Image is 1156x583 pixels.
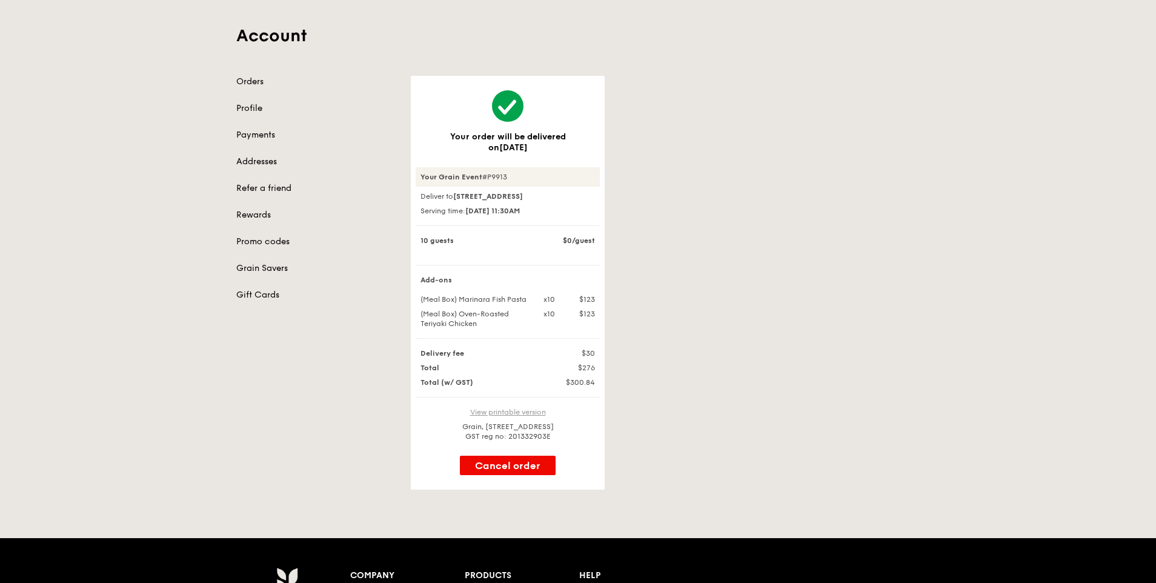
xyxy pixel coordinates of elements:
[420,349,464,358] strong: Delivery fee
[539,378,602,387] div: $300.84
[236,76,396,88] a: Orders
[413,236,539,245] div: 10 guests
[236,262,396,275] a: Grain Savers
[460,456,556,475] button: Cancel order
[236,236,396,248] a: Promo codes
[236,129,396,141] a: Payments
[236,182,396,195] a: Refer a friend
[416,206,600,216] div: Serving time:
[236,289,396,301] a: Gift Cards
[413,309,539,328] div: (Meal Box) Oven-Roasted Teriyaki Chicken
[413,295,539,304] div: (Meal Box) Marinara Fish Pasta
[499,142,528,153] span: [DATE]
[416,167,600,187] div: #P9913
[236,25,920,47] h1: Account
[236,102,396,115] a: Profile
[453,192,523,201] strong: [STREET_ADDRESS]
[465,207,520,215] strong: [DATE] 11:30AM
[539,295,555,304] div: x10
[420,378,473,387] strong: Total (w/ GST)
[539,309,555,319] div: x10
[430,132,585,153] h3: Your order will be delivered on
[416,422,600,441] div: Grain, [STREET_ADDRESS] GST reg no: 201332903E
[416,192,600,201] div: Deliver to
[236,209,396,221] a: Rewards
[420,173,482,181] strong: Your Grain Event
[539,348,602,358] div: $30
[539,363,602,373] div: $276
[413,275,602,285] div: Add-ons
[470,408,546,416] a: View printable version
[236,156,396,168] a: Addresses
[555,309,602,319] div: $123
[420,364,439,372] strong: Total
[539,236,602,245] div: $0/guest
[555,295,602,304] div: $123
